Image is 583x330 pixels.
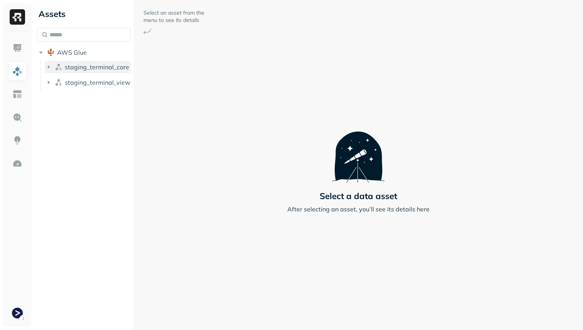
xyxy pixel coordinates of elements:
[47,49,55,56] img: root
[12,159,22,169] img: Optimization
[37,8,131,20] div: Assets
[12,136,22,146] img: Insights
[10,9,25,25] img: Ryft
[65,79,130,86] span: staging_terminal_view
[320,191,397,201] p: Select a data asset
[55,63,62,71] img: namespace
[287,204,430,214] p: After selecting an asset, you’ll see its details here
[57,49,87,56] span: AWS Glue
[45,61,131,73] button: staging_terminal_core
[12,43,22,53] img: Dashboard
[65,63,129,71] span: staging_terminal_core
[12,308,23,318] img: Terminal Staging
[12,66,22,76] img: Assets
[45,76,131,89] button: staging_terminal_view
[12,112,22,122] img: Query Explorer
[37,46,131,59] button: AWS Glue
[143,28,151,34] img: Arrow
[12,89,22,99] img: Asset Explorer
[143,9,205,24] p: Select an asset from the menu to see its details
[55,79,62,86] img: namespace
[332,116,385,183] img: Telescope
